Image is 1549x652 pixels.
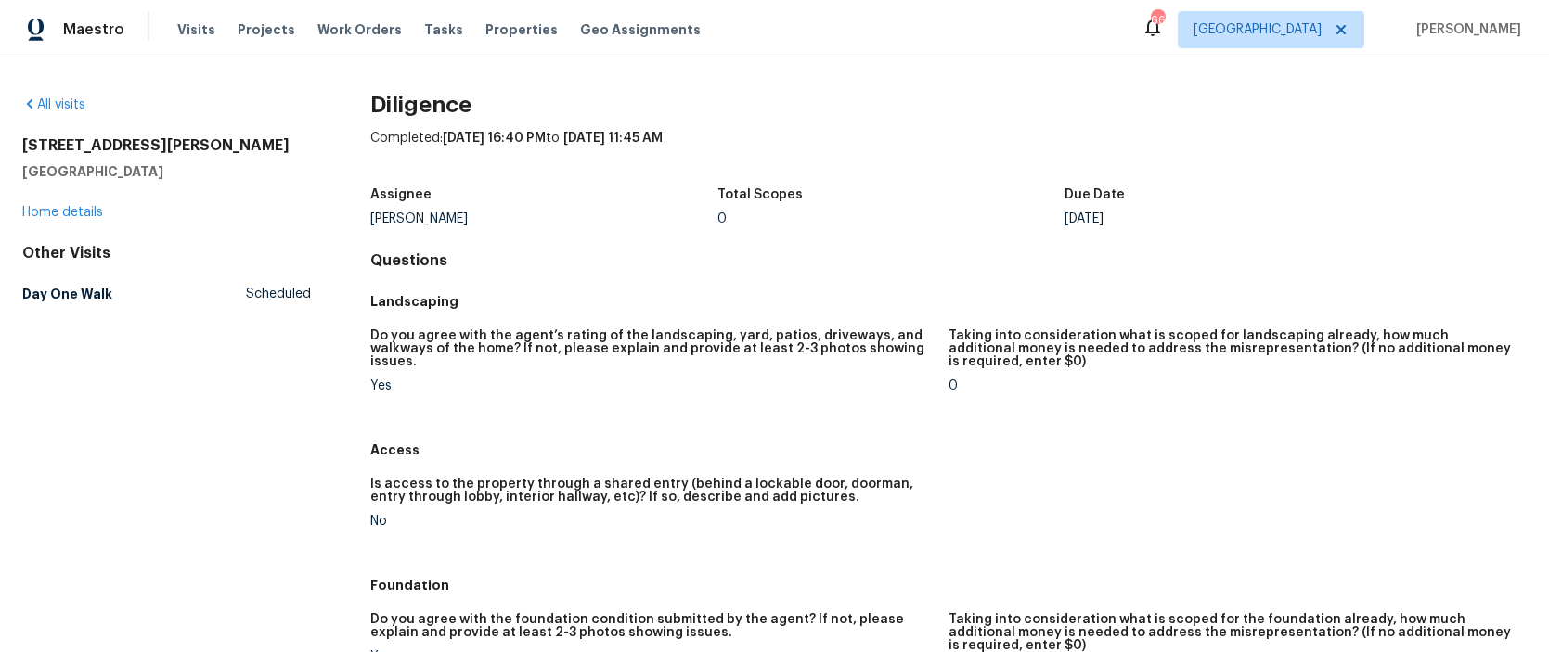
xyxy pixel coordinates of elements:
h5: Do you agree with the agent’s rating of the landscaping, yard, patios, driveways, and walkways of... [370,329,934,368]
h5: [GEOGRAPHIC_DATA] [22,162,311,181]
span: Tasks [424,23,463,36]
div: [PERSON_NAME] [370,212,717,225]
div: Yes [370,379,934,392]
div: 0 [949,379,1512,392]
h4: Questions [370,251,1527,270]
a: Day One WalkScheduled [22,277,311,311]
h5: Due Date [1065,188,1125,201]
div: No [370,515,934,528]
div: Completed: to [370,129,1527,177]
h5: Assignee [370,188,432,201]
div: [DATE] [1065,212,1412,225]
h5: Taking into consideration what is scoped for the foundation already, how much additional money is... [949,613,1512,652]
h5: Is access to the property through a shared entry (behind a lockable door, doorman, entry through ... [370,478,934,504]
span: [PERSON_NAME] [1409,20,1521,39]
span: Geo Assignments [580,20,701,39]
a: All visits [22,98,85,111]
a: Home details [22,206,103,219]
span: [GEOGRAPHIC_DATA] [1194,20,1322,39]
h5: Landscaping [370,292,1527,311]
span: Maestro [63,20,124,39]
span: [DATE] 16:40 PM [443,132,546,145]
h5: Access [370,441,1527,459]
span: Properties [485,20,558,39]
h5: Foundation [370,576,1527,594]
span: Scheduled [246,285,311,303]
span: [DATE] 11:45 AM [563,132,663,145]
h5: Taking into consideration what is scoped for landscaping already, how much additional money is ne... [949,329,1512,368]
div: 66 [1151,11,1164,30]
h5: Do you agree with the foundation condition submitted by the agent? If not, please explain and pro... [370,613,934,639]
h2: [STREET_ADDRESS][PERSON_NAME] [22,136,311,155]
div: Other Visits [22,244,311,262]
div: 0 [717,212,1065,225]
h5: Day One Walk [22,285,112,303]
span: Projects [238,20,295,39]
span: Visits [177,20,215,39]
h2: Diligence [370,96,1527,114]
h5: Total Scopes [717,188,803,201]
span: Work Orders [317,20,402,39]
